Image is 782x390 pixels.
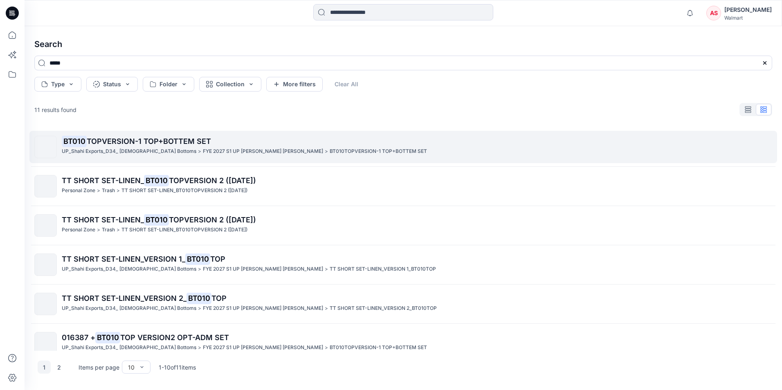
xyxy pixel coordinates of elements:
[169,176,256,185] span: TOPVERSION 2 ([DATE])
[29,170,777,202] a: TT SHORT SET-LINEN_BT010TOPVERSION 2 ([DATE])Personal Zone>Trash>TT SHORT SET-LINEN_BT010TOPVERSI...
[62,343,196,352] p: UP_Shahi Exports_D34_ Ladies Bottoms
[29,288,777,320] a: TT SHORT SET-LINEN_VERSION 2_BT010TOPUP_Shahi Exports_D34_ [DEMOGRAPHIC_DATA] Bottoms>FYE 2027 S1...
[203,304,323,313] p: FYE 2027 S1 UP Shahi Missy Bottoms
[62,135,87,147] mark: BT010
[62,186,95,195] p: Personal Zone
[330,343,427,352] p: BT010TOPVERSION-1 TOP+BOTTEM SET
[330,147,427,156] p: BT010TOPVERSION-1 TOP+BOTTEM SET
[198,304,201,313] p: >
[117,226,120,234] p: >
[87,137,211,146] span: TOPVERSION-1 TOP+BOTTEM SET
[86,77,138,92] button: Status
[198,147,201,156] p: >
[34,77,81,92] button: Type
[97,226,100,234] p: >
[210,255,225,263] span: TOP
[29,209,777,242] a: TT SHORT SET-LINEN_BT010TOPVERSION 2 ([DATE])Personal Zone>Trash>TT SHORT SET-LINEN_BT010TOPVERSI...
[62,176,144,185] span: TT SHORT SET-LINEN_
[128,363,135,372] div: 10
[52,361,65,374] button: 2
[102,226,115,234] p: Trash
[34,105,76,114] p: 11 results found
[121,186,247,195] p: TT SHORT SET-LINEN_BT010TOPVERSION 2 (03-04-25)
[706,6,721,20] div: AS
[143,77,194,92] button: Folder
[266,77,323,92] button: More filters
[121,226,247,234] p: TT SHORT SET-LINEN_BT010TOPVERSION 2 (03-04-25)
[62,147,196,156] p: UP_Shahi Exports_D34_ Ladies Bottoms
[38,361,51,374] button: 1
[203,343,323,352] p: FYE 2027 S1 UP Shahi Missy Bottoms
[117,186,120,195] p: >
[97,186,100,195] p: >
[187,292,211,304] mark: BT010
[120,333,229,342] span: TOP VERSION2 OPT-ADM SET
[203,147,323,156] p: FYE 2027 S1 UP Shahi Missy Bottoms
[29,131,777,163] a: BT010TOPVERSION-1 TOP+BOTTEM SETUP_Shahi Exports_D34_ [DEMOGRAPHIC_DATA] Bottoms>FYE 2027 S1 UP [...
[144,175,169,186] mark: BT010
[724,5,772,15] div: [PERSON_NAME]
[144,214,169,225] mark: BT010
[159,363,196,372] p: 1 - 10 of 11 items
[62,255,185,263] span: TT SHORT SET-LINEN_VERSION 1_
[203,265,323,273] p: FYE 2027 S1 UP Shahi Missy Bottoms
[211,294,227,303] span: TOP
[198,343,201,352] p: >
[325,343,328,352] p: >
[62,226,95,234] p: Personal Zone
[62,304,196,313] p: UP_Shahi Exports_D34_ Ladies Bottoms
[62,215,144,224] span: TT SHORT SET-LINEN_
[724,15,772,21] div: Walmart
[62,333,95,342] span: 016387 +
[330,304,437,313] p: TT SHORT SET-LINEN_VERSION 2_BT010TOP
[29,249,777,281] a: TT SHORT SET-LINEN_VERSION 1_BT010TOPUP_Shahi Exports_D34_ [DEMOGRAPHIC_DATA] Bottoms>FYE 2027 S1...
[198,265,201,273] p: >
[28,33,779,56] h4: Search
[95,332,120,343] mark: BT010
[185,253,210,264] mark: BT010
[62,294,187,303] span: TT SHORT SET-LINEN_VERSION 2_
[169,215,256,224] span: TOPVERSION 2 ([DATE])
[325,304,328,313] p: >
[199,77,261,92] button: Collection
[62,265,196,273] p: UP_Shahi Exports_D34_ Ladies Bottoms
[102,186,115,195] p: Trash
[325,147,328,156] p: >
[325,265,328,273] p: >
[330,265,436,273] p: TT SHORT SET-LINEN_VERSION 1_BT010TOP
[79,363,119,372] p: Items per page
[29,327,777,359] a: 016387 +BT010TOP VERSION2 OPT-ADM SETUP_Shahi Exports_D34_ [DEMOGRAPHIC_DATA] Bottoms>FYE 2027 S1...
